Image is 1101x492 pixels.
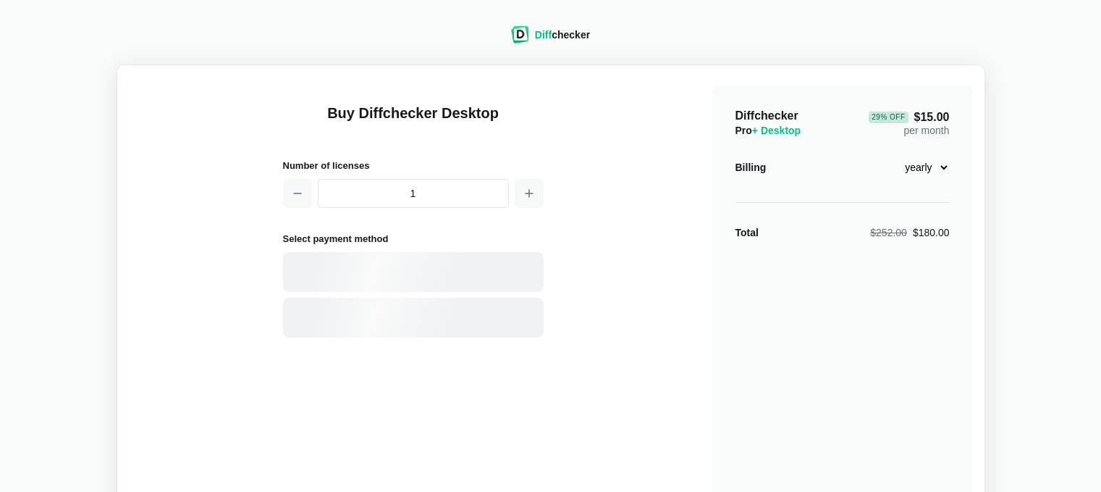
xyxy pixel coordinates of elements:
[511,26,529,43] img: Diffchecker logo
[869,109,949,138] div: per month
[869,112,908,123] div: 29 % Off
[735,227,759,238] strong: Total
[318,179,509,208] input: 1
[283,103,544,141] h1: Buy Diffchecker Desktop
[511,34,590,46] a: Diffchecker logoDiffchecker
[752,125,801,136] span: + Desktop
[735,125,801,136] span: Pro
[735,109,798,122] span: Diffchecker
[535,29,552,41] span: Diff
[283,231,544,246] h2: Select payment method
[870,225,949,240] div: $180.00
[283,158,544,173] h2: Number of licenses
[535,28,590,42] div: checker
[869,112,949,123] span: $15.00
[870,227,907,238] span: $252.00
[735,160,767,175] div: Billing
